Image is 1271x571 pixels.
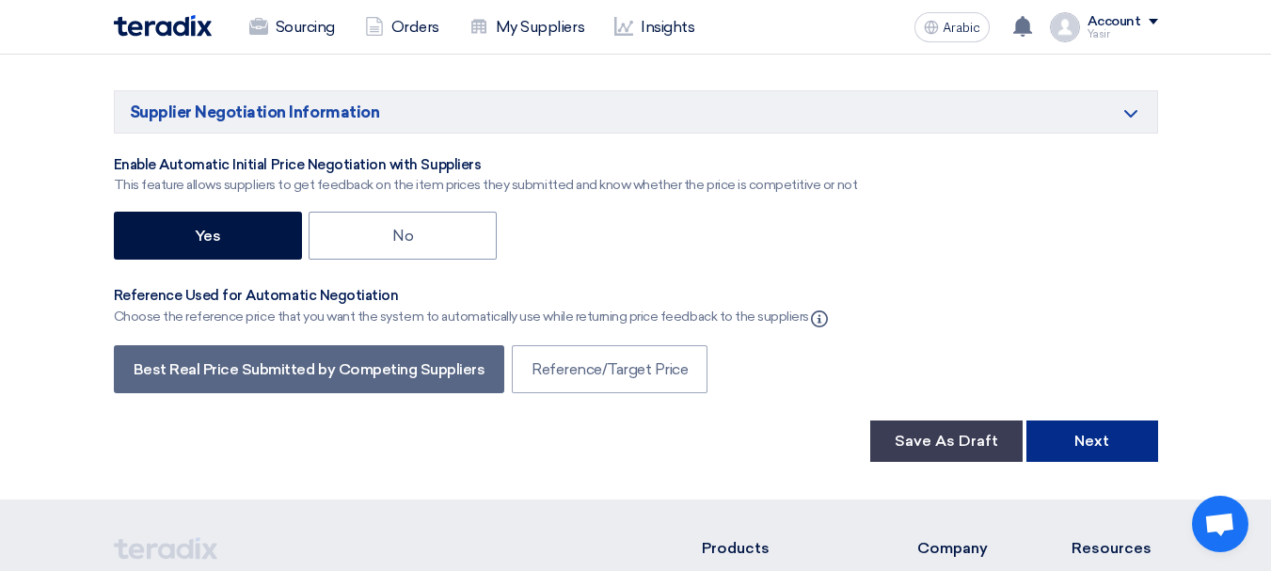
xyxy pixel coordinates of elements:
font: Account [1088,13,1141,29]
img: profile_test.png [1050,12,1080,42]
font: Next [1074,432,1109,450]
font: Reference Used for Automatic Negotiation [114,287,399,304]
font: Save As Draft [895,432,998,450]
button: Next [1026,420,1158,462]
font: Choose the reference price that you want the system to automatically use while returning price fe... [114,309,809,325]
font: My Suppliers [496,18,584,36]
div: Open chat [1192,496,1248,552]
font: Best Real Price Submitted by Competing Suppliers [134,360,485,378]
img: Teradix logo [114,15,212,37]
a: My Suppliers [454,7,599,48]
font: Supplier Negotiation Information [130,103,380,121]
button: Arabic [914,12,990,42]
button: Save As Draft [870,420,1023,462]
font: Yes [195,227,221,245]
font: Enable Automatic Initial Price Negotiation with Suppliers [114,156,482,173]
font: Arabic [943,20,980,36]
a: Sourcing [234,7,350,48]
font: Reference/Target Price [532,360,688,378]
a: Insights [599,7,709,48]
font: Insights [641,18,694,36]
font: Products [702,539,770,557]
font: Orders [391,18,439,36]
a: Orders [350,7,454,48]
font: This feature allows suppliers to get feedback on the item prices they submitted and know whether ... [114,177,858,193]
font: Yasir [1088,28,1110,40]
font: No [392,227,413,245]
font: Sourcing [276,18,335,36]
font: Resources [1072,539,1152,557]
font: Company [917,539,988,557]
